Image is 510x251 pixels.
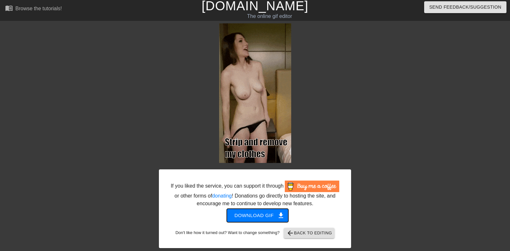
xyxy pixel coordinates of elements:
a: Browse the tutorials! [5,4,62,14]
img: rIbB5jQS.gif [219,23,291,163]
a: donating [212,193,232,198]
button: Back to Editing [284,228,335,238]
span: Download gif [234,211,281,220]
div: If you liked the service, you can support it through or other forms of ! Donations go directly to... [170,181,340,207]
span: Send Feedback/Suggestion [429,3,501,11]
a: Download gif [222,212,289,218]
div: Don't like how it turned out? Want to change something? [169,228,341,238]
span: arrow_back [286,229,294,237]
span: get_app [277,212,285,219]
button: Download gif [227,209,289,222]
span: Back to Editing [286,229,332,237]
div: The online gif editor [173,12,366,20]
img: Buy Me A Coffee [285,181,339,192]
div: Browse the tutorials! [15,6,62,11]
span: menu_book [5,4,13,12]
button: Send Feedback/Suggestion [424,1,506,13]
